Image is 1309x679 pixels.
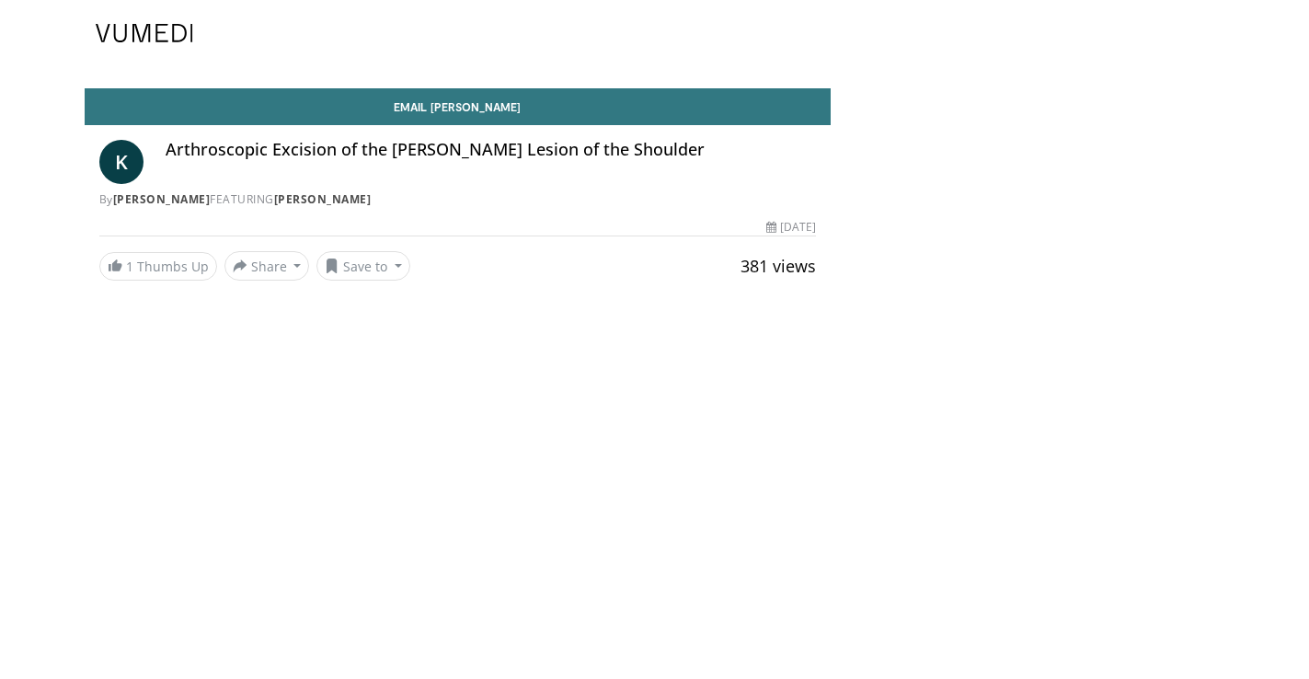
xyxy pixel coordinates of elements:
div: [DATE] [766,219,816,236]
div: By FEATURING [99,191,817,208]
a: [PERSON_NAME] [113,191,211,207]
h4: Arthroscopic Excision of the [PERSON_NAME] Lesion of the Shoulder [166,140,817,160]
span: 1 [126,258,133,275]
a: K [99,140,144,184]
button: Save to [316,251,410,281]
button: Share [224,251,310,281]
span: 381 views [741,255,816,277]
img: VuMedi Logo [96,24,193,42]
a: [PERSON_NAME] [274,191,372,207]
a: 1 Thumbs Up [99,252,217,281]
a: Email [PERSON_NAME] [85,88,832,125]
